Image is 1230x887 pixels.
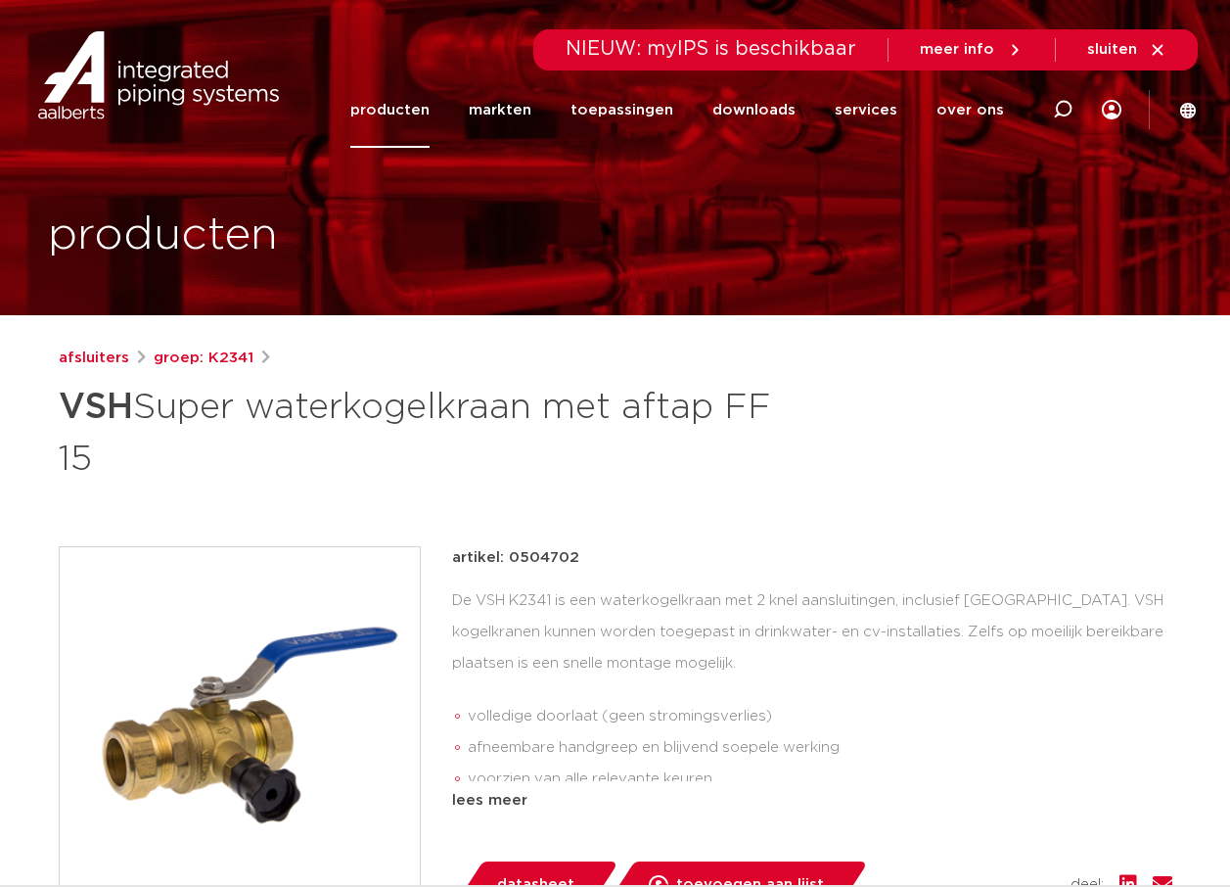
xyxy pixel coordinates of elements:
li: voorzien van alle relevante keuren [468,764,1172,795]
strong: VSH [59,390,133,425]
span: NIEUW: myIPS is beschikbaar [566,39,856,59]
div: De VSH K2341 is een waterkogelkraan met 2 knel aansluitingen, inclusief [GEOGRAPHIC_DATA]. VSH ko... [452,585,1172,781]
li: afneembare handgreep en blijvend soepele werking [468,732,1172,764]
a: services [835,72,897,148]
a: sluiten [1087,41,1166,59]
a: producten [350,72,430,148]
a: afsluiters [59,347,129,370]
h1: producten [48,205,278,267]
a: downloads [712,72,796,148]
a: meer info [920,41,1024,59]
span: meer info [920,42,994,57]
a: toepassingen [570,72,673,148]
a: groep: K2341 [154,347,253,370]
p: artikel: 0504702 [452,546,579,570]
a: over ons [936,72,1004,148]
span: sluiten [1087,42,1137,57]
li: volledige doorlaat (geen stromingsverlies) [468,701,1172,732]
h1: Super waterkogelkraan met aftap FF 15 [59,378,794,484]
a: markten [469,72,531,148]
div: lees meer [452,789,1172,813]
nav: Menu [350,72,1004,148]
